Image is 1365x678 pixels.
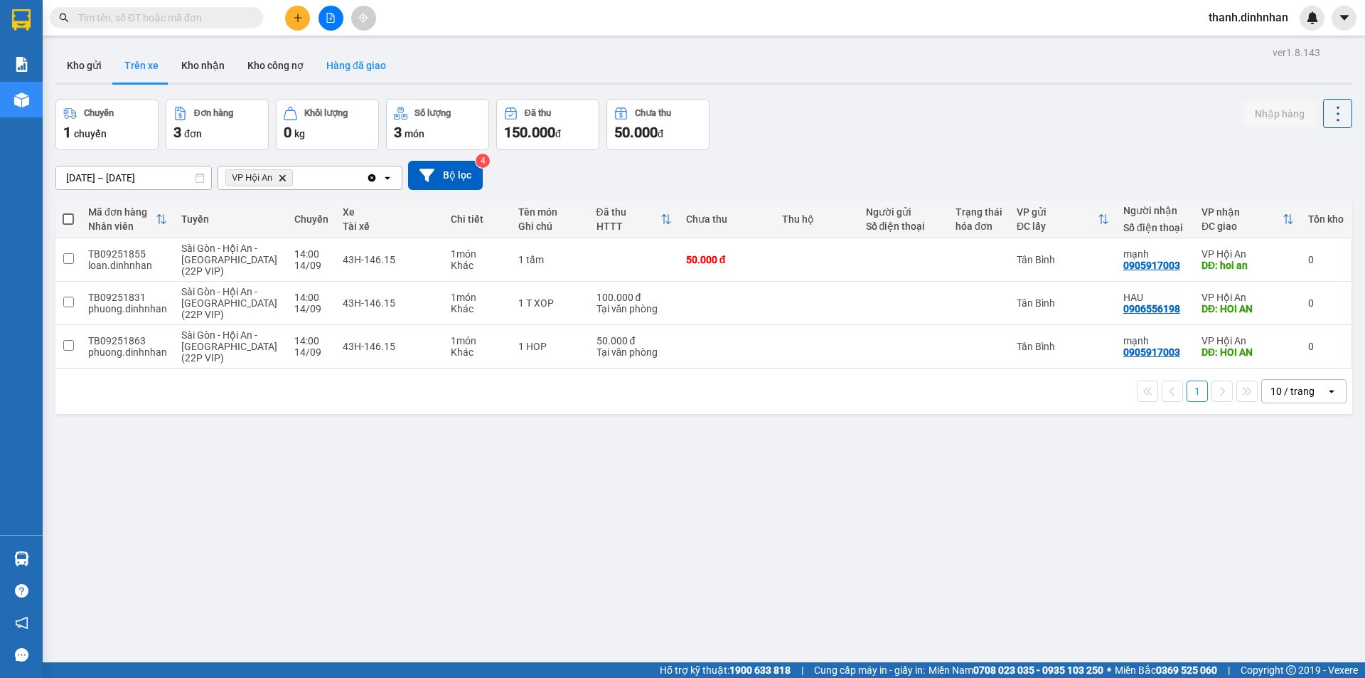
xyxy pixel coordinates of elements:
div: TB09251863 [88,335,167,346]
button: plus [285,6,310,31]
div: 1 món [451,248,504,260]
span: 3 [394,124,402,141]
div: mạnh [1123,248,1187,260]
div: Ghi chú [518,221,582,232]
button: Bộ lọc [408,161,483,190]
svg: Clear all [366,172,378,184]
div: Đã thu [596,206,660,218]
span: món [405,128,424,139]
div: phuong.dinhnhan [88,346,167,358]
span: Miền Bắc [1115,662,1217,678]
div: Khối lượng [304,108,348,118]
button: Khối lượng0kg [276,99,379,150]
button: aim [351,6,376,31]
span: 50.000 [614,124,658,141]
div: Số lượng [414,108,451,118]
div: HTTT [596,221,660,232]
div: 14/09 [294,346,328,358]
img: icon-new-feature [1306,11,1319,24]
div: 1 HOP [518,341,582,352]
div: Khác [451,260,504,271]
div: 0 [1308,254,1344,265]
div: Tuyến [181,213,280,225]
div: Thu hộ [782,213,852,225]
button: Chưa thu50.000đ [606,99,710,150]
img: solution-icon [14,57,29,72]
div: TB09251831 [88,292,167,303]
span: ⚪️ [1107,667,1111,673]
span: Cung cấp máy in - giấy in: [814,662,925,678]
svg: open [382,172,393,184]
div: Tân Bình [1017,341,1109,352]
div: VP Hội An [1201,292,1294,303]
div: Người gửi [866,206,941,218]
img: logo-vxr [12,9,31,31]
span: aim [358,13,368,23]
button: Chuyến1chuyến [55,99,159,150]
button: Hàng đã giao [315,48,397,83]
span: VP Hội An [232,172,272,184]
div: TB09251855 [88,248,167,260]
span: chuyến [74,128,107,139]
span: 0 [284,124,291,141]
div: Chuyến [294,213,328,225]
button: Đã thu150.000đ [496,99,599,150]
button: Kho công nợ [236,48,315,83]
th: Toggle SortBy [1194,201,1301,238]
button: 1 [1187,381,1208,402]
div: 1 T XOP [518,297,582,309]
div: 14/09 [294,303,328,314]
span: VP Hội An, close by backspace [225,169,293,186]
div: Tại văn phòng [596,303,672,314]
div: 50.000 đ [596,335,672,346]
div: VP Hội An [1201,335,1294,346]
span: copyright [1286,665,1296,675]
div: 0906556198 [1123,303,1180,314]
span: notification [15,616,28,630]
div: Số điện thoại [1123,222,1187,233]
span: Sài Gòn - Hội An - [GEOGRAPHIC_DATA] (22P VIP) [181,286,277,320]
div: mạnh [1123,335,1187,346]
div: 43H-146.15 [343,341,437,352]
div: phuong.dinhnhan [88,303,167,314]
div: 100.000 đ [596,292,672,303]
strong: 1900 633 818 [729,664,791,676]
span: Sài Gòn - Hội An - [GEOGRAPHIC_DATA] (22P VIP) [181,243,277,277]
div: 0905917003 [1123,346,1180,358]
div: 14/09 [294,260,328,271]
button: Kho nhận [170,48,236,83]
span: file-add [326,13,336,23]
div: ĐC lấy [1017,221,1098,232]
div: 14:00 [294,335,328,346]
svg: Delete [278,174,287,182]
div: Đã thu [525,108,551,118]
div: 0 [1308,297,1344,309]
div: Chuyến [84,108,114,118]
span: question-circle [15,584,28,598]
div: Tài xế [343,221,437,232]
div: Xe [343,206,437,218]
div: DĐ: HOI AN [1201,346,1294,358]
input: Selected VP Hội An. [296,171,297,185]
div: Chưa thu [635,108,671,118]
div: Tên món [518,206,582,218]
span: kg [294,128,305,139]
th: Toggle SortBy [589,201,679,238]
div: 1 món [451,335,504,346]
span: | [1228,662,1230,678]
div: VP nhận [1201,206,1283,218]
div: 0 [1308,341,1344,352]
button: Trên xe [113,48,170,83]
svg: open [1326,386,1337,397]
span: thanh.dinhnhan [1197,9,1300,26]
input: Tìm tên, số ĐT hoặc mã đơn [78,10,246,26]
span: 150.000 [504,124,555,141]
div: loan.dinhnhan [88,260,167,271]
span: đ [555,128,561,139]
span: 1 [63,124,71,141]
div: hóa đơn [955,221,1002,232]
div: Chưa thu [686,213,768,225]
span: Hỗ trợ kỹ thuật: [660,662,791,678]
div: DĐ: hoi an [1201,260,1294,271]
span: đơn [184,128,202,139]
